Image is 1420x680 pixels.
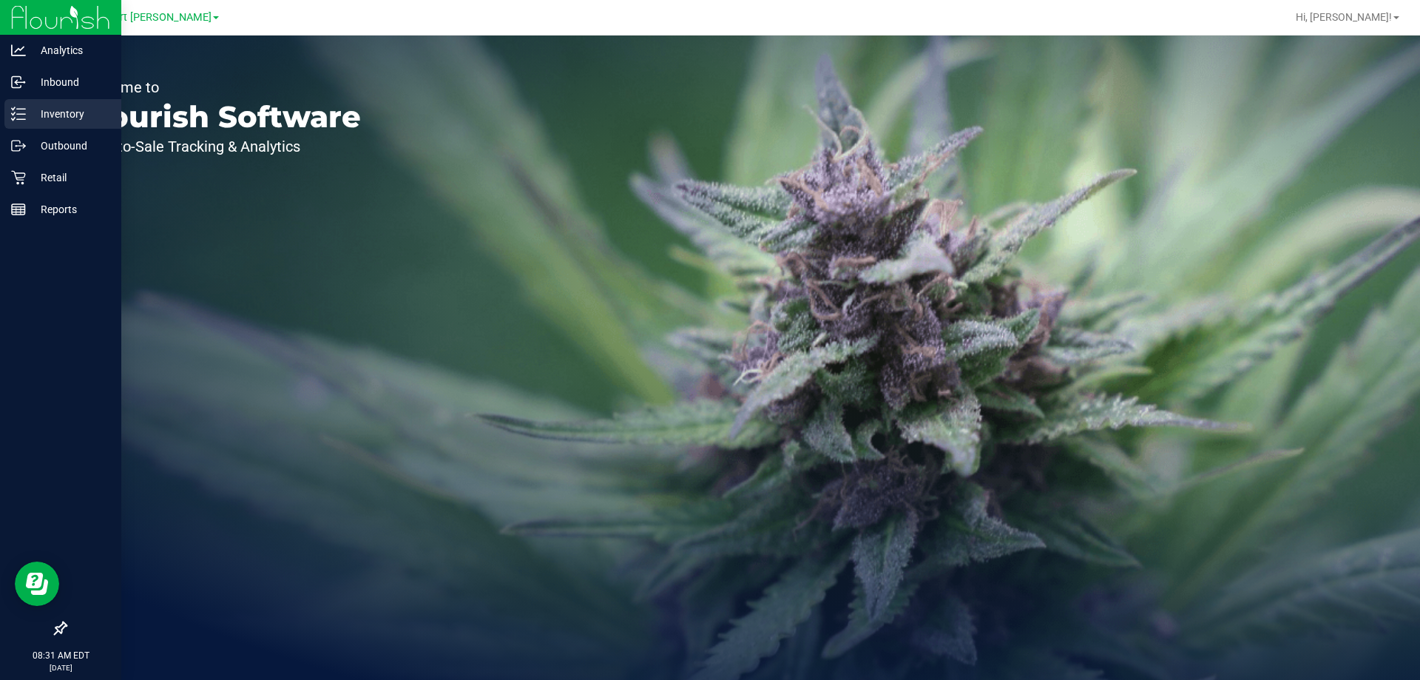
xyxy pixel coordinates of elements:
[80,139,361,154] p: Seed-to-Sale Tracking & Analytics
[26,201,115,218] p: Reports
[26,105,115,123] p: Inventory
[26,73,115,91] p: Inbound
[11,202,26,217] inline-svg: Reports
[11,138,26,153] inline-svg: Outbound
[80,80,361,95] p: Welcome to
[7,662,115,673] p: [DATE]
[11,170,26,185] inline-svg: Retail
[1296,11,1392,23] span: Hi, [PERSON_NAME]!
[26,137,115,155] p: Outbound
[7,649,115,662] p: 08:31 AM EDT
[11,107,26,121] inline-svg: Inventory
[26,169,115,186] p: Retail
[26,41,115,59] p: Analytics
[11,75,26,90] inline-svg: Inbound
[11,43,26,58] inline-svg: Analytics
[80,102,361,132] p: Flourish Software
[15,562,59,606] iframe: Resource center
[83,11,212,24] span: New Port [PERSON_NAME]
